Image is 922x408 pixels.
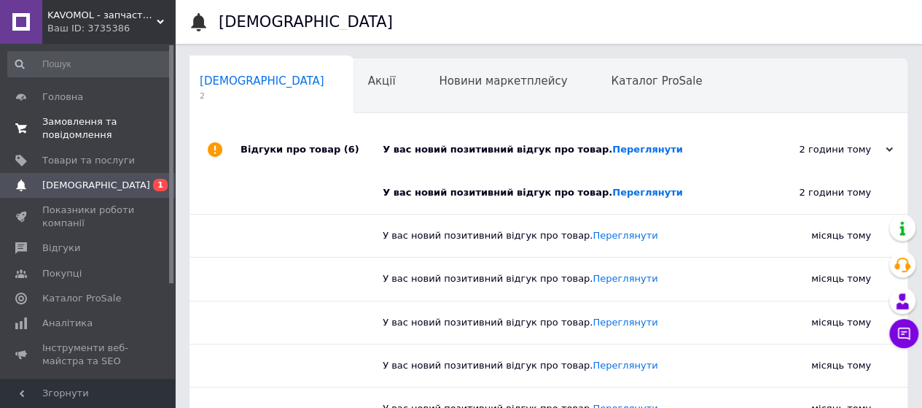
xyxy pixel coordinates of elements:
[593,230,657,241] a: Переглянути
[383,359,725,372] div: У вас новий позитивний відгук про товар.
[889,319,918,348] button: Чат з покупцем
[611,74,702,88] span: Каталог ProSale
[42,204,135,230] span: Показники роботи компанії
[725,172,907,214] div: 2 години тому
[344,144,359,155] span: (6)
[725,258,907,300] div: місяць тому
[612,144,683,155] a: Переглянути
[593,360,657,371] a: Переглянути
[42,154,135,167] span: Товари та послуги
[42,317,93,330] span: Аналітика
[383,229,725,242] div: У вас новий позитивний відгук про товар.
[7,51,172,77] input: Пошук
[383,186,725,199] div: У вас новий позитивний відгук про товар.
[439,74,567,88] span: Новини маркетплейсу
[42,342,135,368] span: Інструменти веб-майстра та SEO
[42,292,121,305] span: Каталог ProSale
[725,301,907,344] div: місяць тому
[383,272,725,285] div: У вас новий позитивний відгук про товар.
[612,187,683,198] a: Переглянути
[593,317,657,328] a: Переглянути
[200,74,324,88] span: [DEMOGRAPHIC_DATA]
[747,143,893,156] div: 2 години тому
[200,91,324,101] span: 2
[241,128,383,172] div: Відгуки про товар
[368,74,396,88] span: Акції
[42,242,80,255] span: Відгуки
[219,13,393,31] h1: [DEMOGRAPHIC_DATA]
[47,22,175,35] div: Ваш ID: 3735386
[47,9,157,22] span: KAVOMOL - запчастини та комплектуючі
[42,115,135,142] span: Замовлення та повідомлення
[383,143,747,156] div: У вас новий позитивний відгук про товар.
[725,345,907,387] div: місяць тому
[42,179,150,192] span: [DEMOGRAPHIC_DATA]
[725,215,907,257] div: місяць тому
[593,273,657,284] a: Переглянути
[42,267,82,280] span: Покупці
[42,91,83,104] span: Головна
[383,316,725,329] div: У вас новий позитивний відгук про товар.
[153,179,168,191] span: 1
